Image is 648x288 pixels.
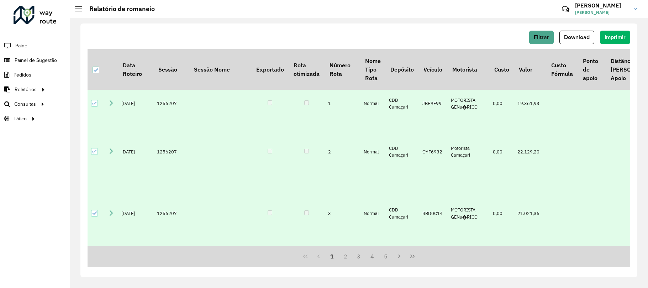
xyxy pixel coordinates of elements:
[514,186,546,241] td: 21.021,36
[489,117,514,186] td: 0,00
[325,186,360,241] td: 3
[393,250,406,263] button: Next Page
[360,49,385,90] th: Nome Tipo Rota
[447,90,489,117] td: MOTORISTA GENa�RICO
[447,49,489,90] th: Motorista
[385,117,418,186] td: CDD Camaçari
[578,49,606,90] th: Ponto de apoio
[575,9,628,16] span: [PERSON_NAME]
[564,34,590,40] span: Download
[489,186,514,241] td: 0,00
[352,250,366,263] button: 3
[153,90,189,117] td: 1256207
[419,90,447,117] td: JBP9F99
[575,2,628,9] h3: [PERSON_NAME]
[15,57,57,64] span: Painel de Sugestão
[339,250,352,263] button: 2
[365,250,379,263] button: 4
[514,49,546,90] th: Valor
[118,49,153,90] th: Data Roteiro
[118,117,153,186] td: [DATE]
[489,90,514,117] td: 0,00
[289,49,324,90] th: Rota otimizada
[251,49,289,90] th: Exportado
[118,90,153,117] td: [DATE]
[514,117,546,186] td: 22.129,20
[14,71,31,79] span: Pedidos
[514,90,546,117] td: 19.361,93
[360,117,385,186] td: Normal
[385,90,418,117] td: CDD Camaçari
[419,186,447,241] td: RBD0C14
[385,49,418,90] th: Depósito
[447,117,489,186] td: Motorista Camaçari
[153,186,189,241] td: 1256207
[15,86,37,93] span: Relatórios
[325,90,360,117] td: 1
[419,49,447,90] th: Veículo
[559,31,594,44] button: Download
[546,49,578,90] th: Custo Fórmula
[118,186,153,241] td: [DATE]
[14,100,36,108] span: Consultas
[325,117,360,186] td: 2
[15,42,28,49] span: Painel
[534,34,549,40] span: Filtrar
[379,250,393,263] button: 5
[558,1,573,17] a: Contato Rápido
[529,31,554,44] button: Filtrar
[360,90,385,117] td: Normal
[82,5,155,13] h2: Relatório de romaneio
[153,49,189,90] th: Sessão
[385,186,418,241] td: CDD Camaçari
[325,250,339,263] button: 1
[360,186,385,241] td: Normal
[325,49,360,90] th: Número Rota
[406,250,419,263] button: Last Page
[153,117,189,186] td: 1256207
[14,115,27,122] span: Tático
[605,34,626,40] span: Imprimir
[600,31,630,44] button: Imprimir
[189,49,251,90] th: Sessão Nome
[419,117,447,186] td: OYF6932
[489,49,514,90] th: Custo
[447,186,489,241] td: MOTORISTA GENa�RICO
